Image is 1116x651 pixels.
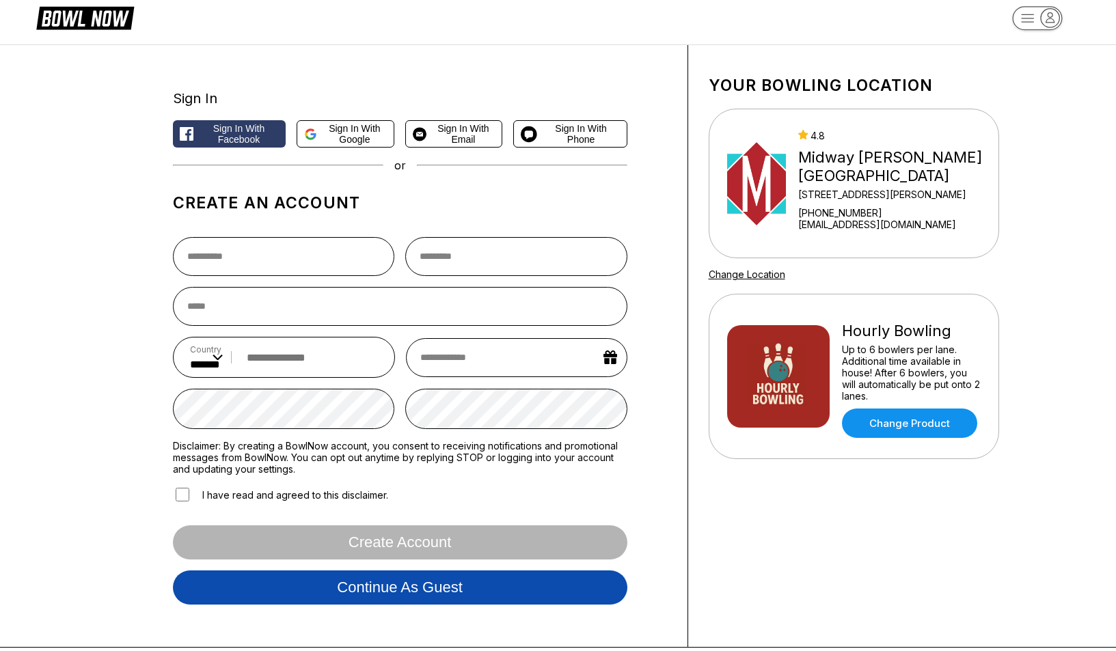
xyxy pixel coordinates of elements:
div: or [173,158,627,172]
button: Sign in with Google [297,120,394,148]
div: Midway [PERSON_NAME][GEOGRAPHIC_DATA] [798,148,992,185]
img: Hourly Bowling [727,325,830,428]
h1: Create an account [173,193,627,212]
button: Continue as guest [173,570,627,605]
img: Midway Bowling - Carlisle [727,133,787,235]
div: Up to 6 bowlers per lane. Additional time available in house! After 6 bowlers, you will automatic... [842,344,981,402]
div: Sign In [173,90,627,107]
div: 4.8 [798,130,992,141]
label: Country [190,344,223,355]
button: Sign in with Facebook [173,120,286,148]
a: Change Location [709,268,785,280]
input: I have read and agreed to this disclaimer. [176,488,189,501]
div: Hourly Bowling [842,322,981,340]
div: [PHONE_NUMBER] [798,207,992,219]
button: Sign in with Phone [513,120,627,148]
span: Sign in with Email [432,123,495,145]
label: I have read and agreed to this disclaimer. [173,486,388,503]
a: [EMAIL_ADDRESS][DOMAIN_NAME] [798,219,992,230]
h1: Your bowling location [709,76,999,95]
button: Sign in with Email [405,120,502,148]
span: Sign in with Facebook [199,123,280,145]
span: Sign in with Google [323,123,387,145]
label: Disclaimer: By creating a BowlNow account, you consent to receiving notifications and promotional... [173,440,627,475]
a: Change Product [842,408,977,438]
div: [STREET_ADDRESS][PERSON_NAME] [798,189,992,200]
span: Sign in with Phone [543,123,620,145]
